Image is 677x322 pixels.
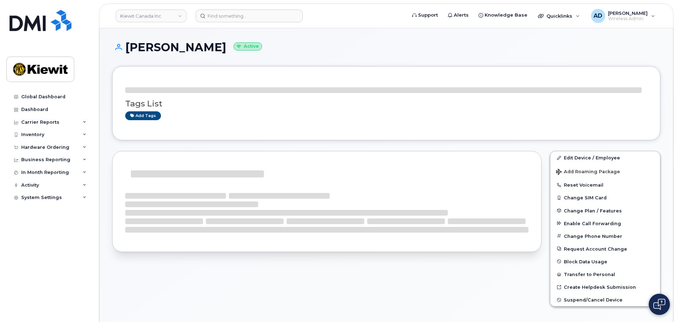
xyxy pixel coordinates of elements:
[125,99,647,108] h3: Tags List
[112,41,660,53] h1: [PERSON_NAME]
[550,217,660,230] button: Enable Call Forwarding
[550,164,660,178] button: Add Roaming Package
[550,204,660,217] button: Change Plan / Features
[125,111,161,120] a: Add tags
[550,281,660,293] a: Create Helpdesk Submission
[564,297,623,303] span: Suspend/Cancel Device
[550,230,660,242] button: Change Phone Number
[564,208,622,213] span: Change Plan / Features
[233,42,262,51] small: Active
[550,191,660,204] button: Change SIM Card
[564,221,621,226] span: Enable Call Forwarding
[550,178,660,191] button: Reset Voicemail
[550,242,660,255] button: Request Account Change
[550,268,660,281] button: Transfer to Personal
[550,293,660,306] button: Suspend/Cancel Device
[550,151,660,164] a: Edit Device / Employee
[550,255,660,268] button: Block Data Usage
[556,169,620,176] span: Add Roaming Package
[653,299,665,310] img: Open chat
